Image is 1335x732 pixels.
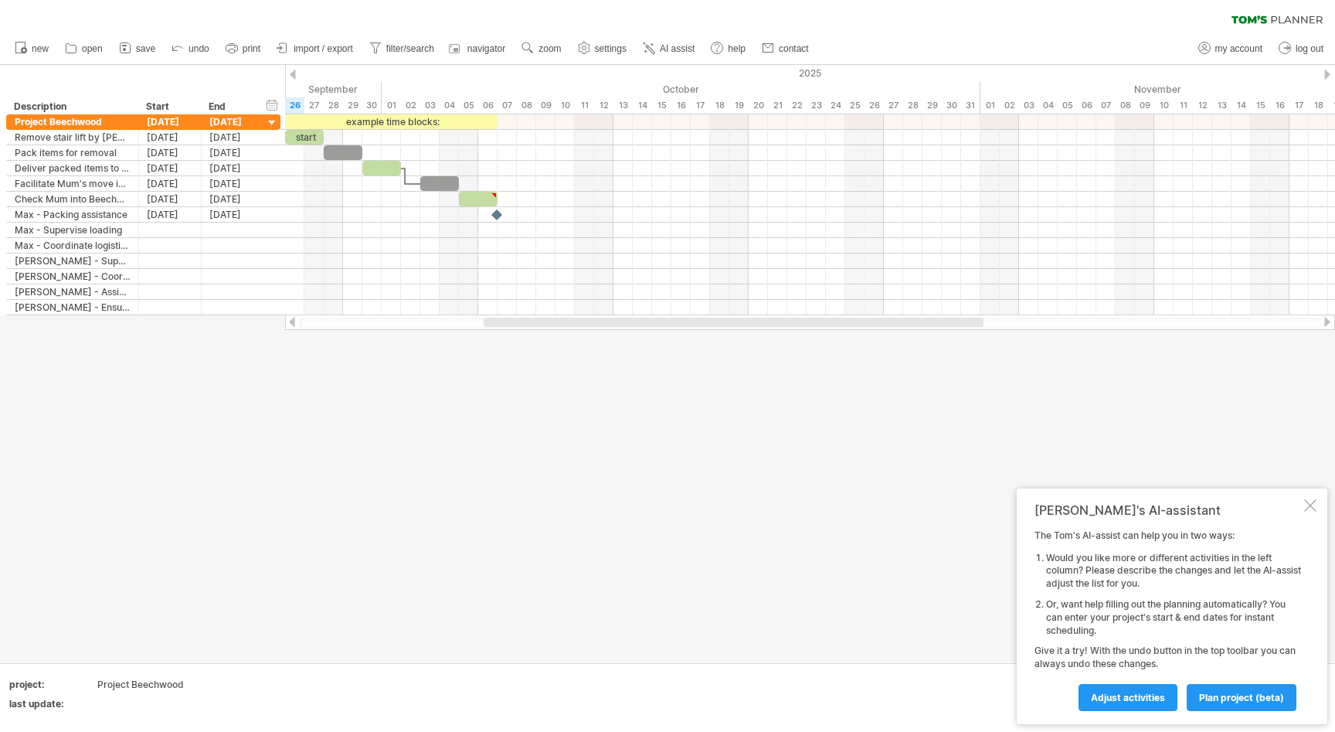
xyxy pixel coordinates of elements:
span: AI assist [660,43,695,54]
div: Start [146,99,192,114]
div: Project Beechwood [15,114,131,129]
a: save [115,39,160,59]
div: Max - Supervise loading [15,223,131,237]
a: navigator [447,39,510,59]
div: Thursday, 2 October 2025 [401,97,420,114]
div: Thursday, 23 October 2025 [807,97,826,114]
span: contact [779,43,809,54]
div: Tuesday, 18 November 2025 [1309,97,1328,114]
span: navigator [467,43,505,54]
a: contact [758,39,814,59]
div: Monday, 20 October 2025 [749,97,768,114]
div: Tuesday, 7 October 2025 [498,97,517,114]
li: Or, want help filling out the planning automatically? You can enter your project's start & end da... [1046,598,1301,637]
div: Sunday, 12 October 2025 [594,97,613,114]
a: settings [574,39,631,59]
div: Monday, 29 September 2025 [343,97,362,114]
div: [PERSON_NAME]'s AI-assistant [1034,502,1301,518]
span: print [243,43,260,54]
div: Monday, 17 November 2025 [1289,97,1309,114]
div: [DATE] [202,145,264,160]
div: Thursday, 30 October 2025 [942,97,961,114]
div: Wednesday, 1 October 2025 [382,97,401,114]
a: import / export [273,39,358,59]
div: Friday, 26 September 2025 [285,97,304,114]
div: Wednesday, 12 November 2025 [1193,97,1212,114]
div: Friday, 7 November 2025 [1096,97,1116,114]
span: import / export [294,43,353,54]
div: Tuesday, 4 November 2025 [1038,97,1058,114]
div: Max - Packing assistance [15,207,131,222]
a: print [222,39,265,59]
div: Deliver packed items to new location [15,161,131,175]
div: Saturday, 11 October 2025 [575,97,594,114]
div: Saturday, 27 September 2025 [304,97,324,114]
div: [DATE] [139,176,202,191]
div: Friday, 17 October 2025 [691,97,710,114]
span: new [32,43,49,54]
div: Saturday, 15 November 2025 [1251,97,1270,114]
div: [PERSON_NAME] - Coordinate delivery [15,269,131,284]
div: Friday, 31 October 2025 [961,97,980,114]
div: Description [14,99,130,114]
div: Wednesday, 15 October 2025 [652,97,671,114]
a: zoom [518,39,566,59]
div: Sunday, 28 September 2025 [324,97,343,114]
div: last update: [9,697,94,710]
div: Sunday, 9 November 2025 [1135,97,1154,114]
div: Sunday, 2 November 2025 [1000,97,1019,114]
div: Max - Coordinate logistics from [DATE] PM [15,238,131,253]
div: Tuesday, 21 October 2025 [768,97,787,114]
div: Thursday, 13 November 2025 [1212,97,1231,114]
a: Adjust activities [1079,684,1177,711]
div: Friday, 14 November 2025 [1231,97,1251,114]
span: filter/search [386,43,434,54]
div: project: [9,678,94,691]
div: [DATE] [139,145,202,160]
div: [DATE] [139,130,202,145]
div: Saturday, 1 November 2025 [980,97,1000,114]
div: Wednesday, 29 October 2025 [922,97,942,114]
div: Monday, 27 October 2025 [884,97,903,114]
div: Facilitate Mum's move into her flat [15,176,131,191]
span: Adjust activities [1091,692,1165,703]
div: October 2025 [382,81,980,97]
div: [DATE] [202,130,264,145]
a: open [61,39,107,59]
div: example time blocks: [285,114,498,129]
div: Saturday, 18 October 2025 [710,97,729,114]
div: [DATE] [202,192,264,206]
div: [DATE] [202,207,264,222]
div: Pack items for removal [15,145,131,160]
span: settings [595,43,627,54]
div: Monday, 3 November 2025 [1019,97,1038,114]
div: [DATE] [202,161,264,175]
div: Friday, 10 October 2025 [555,97,575,114]
a: plan project (beta) [1187,684,1296,711]
div: Thursday, 9 October 2025 [536,97,555,114]
span: log out [1296,43,1323,54]
div: Thursday, 16 October 2025 [671,97,691,114]
span: help [728,43,746,54]
span: save [136,43,155,54]
a: help [707,39,750,59]
div: Saturday, 25 October 2025 [845,97,865,114]
a: my account [1194,39,1267,59]
div: Monday, 13 October 2025 [613,97,633,114]
div: Wednesday, 5 November 2025 [1058,97,1077,114]
a: undo [168,39,214,59]
div: [DATE] [139,161,202,175]
div: [DATE] [139,207,202,222]
span: zoom [538,43,561,54]
div: Check Mum into Beechwood guest flat [15,192,131,206]
a: log out [1275,39,1328,59]
div: Sunday, 19 October 2025 [729,97,749,114]
div: Sunday, 26 October 2025 [865,97,884,114]
span: my account [1215,43,1262,54]
div: Monday, 6 October 2025 [478,97,498,114]
a: AI assist [639,39,699,59]
span: undo [189,43,209,54]
div: [PERSON_NAME] - Supervise packing [15,254,131,268]
div: Sunday, 16 November 2025 [1270,97,1289,114]
div: Wednesday, 22 October 2025 [787,97,807,114]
